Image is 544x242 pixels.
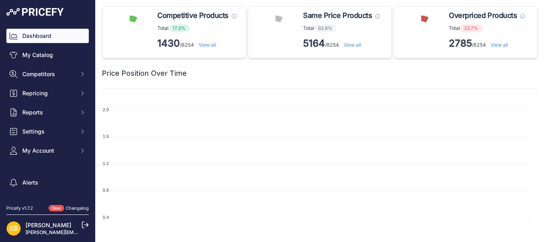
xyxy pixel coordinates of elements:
img: Pricefy Logo [6,8,64,16]
p: /8254 [303,37,380,50]
p: Total [157,24,237,32]
span: Competitors [22,70,74,78]
strong: 1430 [157,37,180,49]
p: Total [303,24,380,32]
button: My Account [6,144,89,158]
tspan: 1.6 [103,134,109,139]
tspan: 1.2 [103,161,109,166]
p: /8254 [157,37,237,50]
tspan: 2.0 [103,107,109,112]
span: Reports [22,108,74,116]
span: Same Price Products [303,10,372,21]
strong: 5164 [303,37,325,49]
span: My Account [22,147,74,155]
a: View all [344,42,361,48]
strong: 2785 [449,37,472,49]
span: 62.6% [314,24,337,32]
a: Alerts [6,175,89,190]
span: 17.3% [168,24,190,32]
a: [PERSON_NAME] [25,222,71,228]
a: View all [199,42,216,48]
span: New [49,205,64,212]
div: Pricefy v1.7.2 [6,205,33,212]
a: [PERSON_NAME][EMAIL_ADDRESS][DOMAIN_NAME] [25,229,148,235]
button: Competitors [6,67,89,81]
tspan: 0.4 [103,215,109,220]
a: View all [491,42,508,48]
button: Reports [6,105,89,120]
span: Competitive Products [157,10,229,21]
a: My Catalog [6,48,89,62]
p: Total [449,24,525,32]
a: Changelog [66,205,89,211]
a: Dashboard [6,29,89,43]
nav: Sidebar [6,29,89,220]
span: Overpriced Products [449,10,517,21]
tspan: 0.8 [103,188,109,193]
span: Settings [22,128,74,136]
p: /8254 [449,37,525,50]
button: Repricing [6,86,89,100]
span: Repricing [22,89,74,97]
span: 33.7% [460,24,482,32]
button: Settings [6,124,89,139]
h2: Price Position Over Time [102,68,187,79]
